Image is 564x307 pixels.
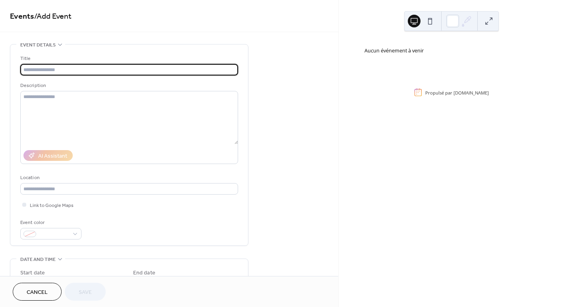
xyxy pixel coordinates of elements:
[364,47,538,55] div: Aucun événement à venir
[13,283,62,301] button: Cancel
[133,269,155,277] div: End date
[20,174,236,182] div: Location
[27,288,48,297] span: Cancel
[20,269,45,277] div: Start date
[30,201,74,210] span: Link to Google Maps
[20,255,56,264] span: Date and time
[34,9,72,24] span: / Add Event
[20,41,56,49] span: Event details
[454,89,489,95] a: [DOMAIN_NAME]
[20,218,80,227] div: Event color
[20,54,236,63] div: Title
[20,81,236,90] div: Description
[425,89,489,95] div: Propulsé par
[10,9,34,24] a: Events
